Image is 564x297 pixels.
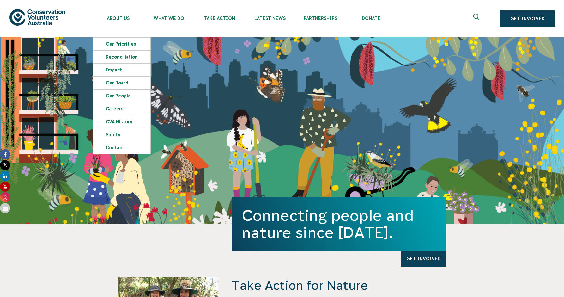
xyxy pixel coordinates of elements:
[401,251,446,267] a: Get Involved
[93,141,150,154] a: Contact
[245,16,295,21] span: Latest News
[93,102,150,115] a: Careers
[473,14,481,24] span: Expand search box
[93,16,143,21] span: About Us
[194,16,245,21] span: Take Action
[500,10,555,27] a: Get Involved
[93,77,150,89] a: Our Board
[232,277,446,294] h4: Take Action for Nature
[93,51,150,63] a: Reconciliation
[93,90,150,102] a: Our People
[242,207,436,241] h1: Connecting people and nature since [DATE].
[143,16,194,21] span: What We Do
[470,11,485,26] button: Expand search box Close search box
[9,9,65,25] img: logo.svg
[93,115,150,128] a: CVA history
[93,38,150,50] a: Our Priorities
[295,16,346,21] span: Partnerships
[93,64,150,76] a: Impact
[93,128,150,141] a: Safety
[346,16,396,21] span: Donate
